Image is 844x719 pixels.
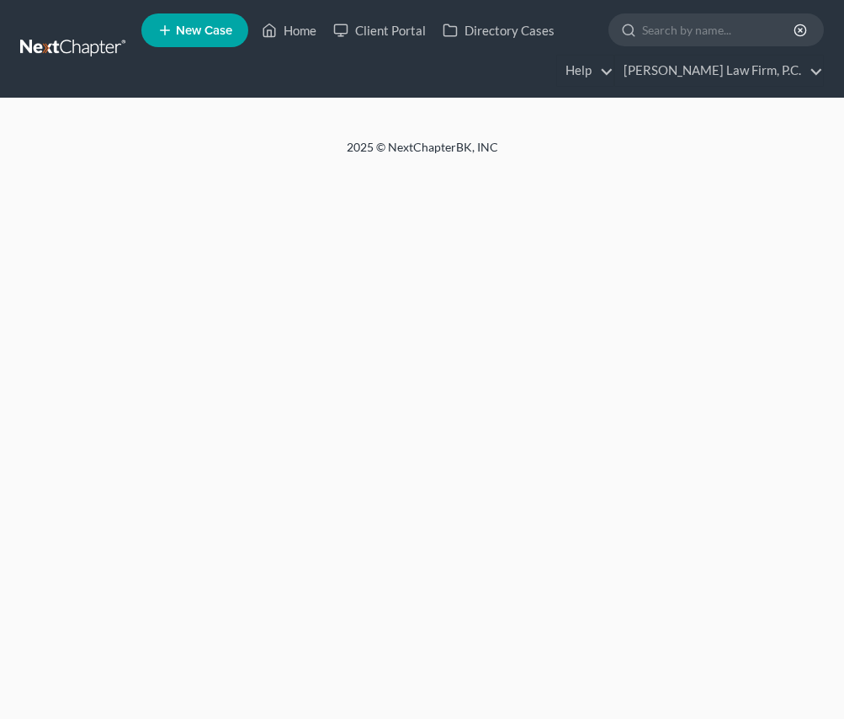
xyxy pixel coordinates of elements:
a: Client Portal [325,15,434,45]
a: [PERSON_NAME] Law Firm, P.C. [615,56,823,86]
a: Help [557,56,613,86]
a: Home [253,15,325,45]
input: Search by name... [642,14,796,45]
div: 2025 © NextChapterBK, INC [19,139,826,169]
a: Directory Cases [434,15,563,45]
span: New Case [176,24,232,37]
